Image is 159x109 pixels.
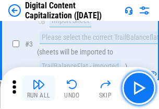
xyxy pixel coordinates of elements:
[25,40,33,48] span: # 3
[8,4,21,17] img: Back
[55,75,89,101] button: Undo
[25,1,120,20] div: Digital Content Capitalization ([DATE])
[130,80,147,96] img: Main button
[138,4,151,17] img: Settings menu
[89,75,122,101] button: Skip
[66,78,78,91] img: Undo
[27,92,51,99] div: Run All
[50,15,91,27] div: Import Sheet
[99,78,112,91] img: Skip
[125,6,133,15] img: Support
[22,75,55,101] button: Run All
[99,92,112,99] div: Skip
[64,92,80,99] div: Undo
[40,60,121,73] div: TrailBalanceFlat - imported
[32,78,45,91] img: Run All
